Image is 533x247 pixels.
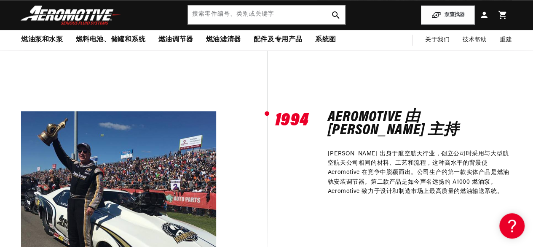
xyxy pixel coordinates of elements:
[247,30,309,50] summary: 配件及专用产品
[462,37,487,43] font: 技术帮助
[15,30,70,50] summary: 燃油泵和水泵
[315,36,336,43] font: 系统图
[327,5,345,24] button: 搜索按钮
[309,30,343,50] summary: 系统图
[254,36,303,43] font: 配件及专用产品
[21,36,63,43] font: 燃油泵和水泵
[206,36,241,43] font: 燃油滤清器
[76,36,146,43] font: 燃料电池、储罐和系统
[18,5,123,25] img: 航空发动机
[493,30,518,50] summary: 重建
[421,5,475,24] button: 泵查找器
[425,37,450,43] font: 关于我们
[419,30,456,50] a: 关于我们
[456,30,493,50] summary: 技术帮助
[328,110,459,138] font: Aeromotive 由 [PERSON_NAME] 主持
[152,30,200,50] summary: 燃油调节器
[188,5,345,24] input: 按零件编号、类别或关键字搜索
[328,151,509,195] font: [PERSON_NAME] 出身于航空航天行业，创立公司时采用与大型航空航天公司相同的材料、工艺和流程，这种高水平的背景使 Aeromotive 在竞争中脱颖而出。公司生产的第一款实体产品是燃油...
[500,37,512,43] font: 重建
[275,111,309,130] font: 1994
[200,30,247,50] summary: 燃油滤清器
[70,30,152,50] summary: 燃料电池、储罐和系统
[158,36,193,43] font: 燃油调节器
